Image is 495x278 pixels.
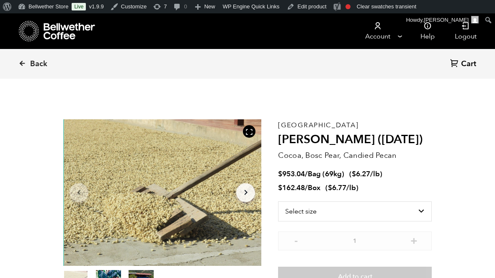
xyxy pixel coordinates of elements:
[349,169,382,179] span: ( )
[30,59,47,69] span: Back
[278,133,432,147] h2: [PERSON_NAME] ([DATE])
[328,183,332,193] span: $
[409,236,419,244] button: +
[410,13,445,49] a: Help
[370,169,380,179] span: /lb
[450,59,478,70] a: Cart
[72,3,86,10] a: Live
[278,183,282,193] span: $
[424,17,469,23] span: [PERSON_NAME]
[291,236,301,244] button: -
[461,59,476,69] span: Cart
[305,169,308,179] span: /
[352,169,356,179] span: $
[278,169,305,179] bdi: 953.04
[352,169,370,179] bdi: 6.27
[325,183,358,193] span: ( )
[328,183,346,193] bdi: 6.77
[445,13,487,49] a: Logout
[346,183,356,193] span: /lb
[403,13,482,27] a: Howdy,
[278,150,432,161] p: Cocoa, Bosc Pear, Candied Pecan
[308,169,344,179] span: Bag (69kg)
[278,183,305,193] bdi: 162.48
[308,183,320,193] span: Box
[305,183,308,193] span: /
[352,13,403,49] a: Account
[278,169,282,179] span: $
[345,4,351,9] div: Focus keyphrase not set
